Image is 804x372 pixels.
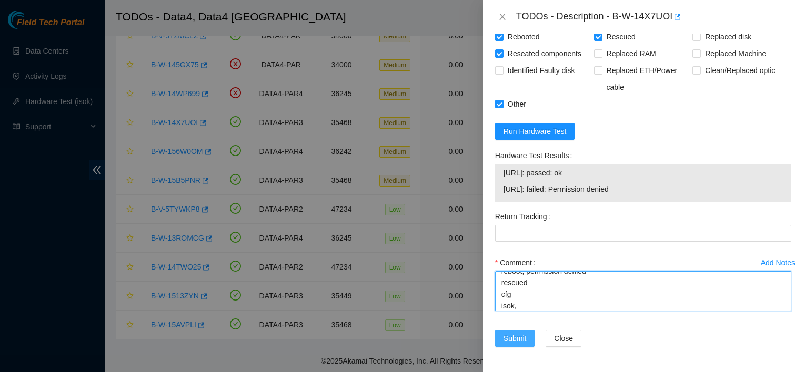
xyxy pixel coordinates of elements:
span: Submit [504,333,527,344]
label: Hardware Test Results [495,147,576,164]
span: Replaced disk [701,28,756,45]
label: Return Tracking [495,208,555,225]
span: Identified Faulty disk [504,62,579,79]
button: Close [495,12,510,22]
span: Replaced ETH/Power cable [602,62,693,96]
span: Rebooted [504,28,544,45]
span: Replaced RAM [602,45,660,62]
button: Run Hardware Test [495,123,575,140]
span: Replaced Machine [701,45,770,62]
div: Add Notes [761,259,795,266]
input: Return Tracking [495,225,791,242]
button: Close [546,330,581,347]
span: Close [554,333,573,344]
div: TODOs - Description - B-W-14X7UOI [516,8,791,25]
span: Clean/Replaced optic [701,62,779,79]
span: [URL]: failed: Permission denied [504,183,783,195]
span: Reseated components [504,45,586,62]
textarea: Comment [495,271,791,311]
span: Rescued [602,28,640,45]
span: close [498,13,507,21]
span: Other [504,96,530,112]
label: Comment [495,254,539,271]
button: Add Notes [760,254,796,271]
button: Submit [495,330,535,347]
span: [URL]: passed: ok [504,167,783,179]
span: Run Hardware Test [504,126,567,137]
